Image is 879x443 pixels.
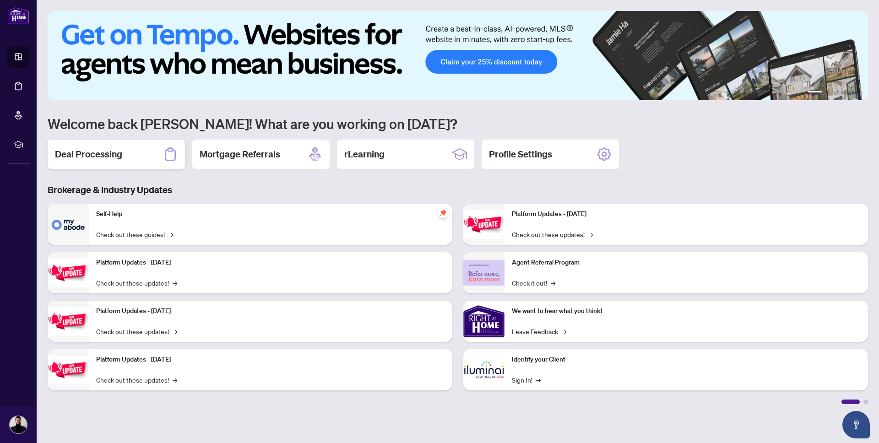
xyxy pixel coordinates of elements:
a: Check out these guides!→ [96,229,173,239]
span: → [173,326,177,336]
h2: Deal Processing [55,148,122,161]
button: 6 [855,91,859,95]
img: Platform Updates - July 21, 2025 [48,307,89,336]
p: Platform Updates - [DATE] [96,258,445,268]
button: 3 [833,91,837,95]
button: Open asap [842,411,870,438]
span: → [588,229,593,239]
img: We want to hear what you think! [463,301,505,342]
p: Agent Referral Program [512,258,861,268]
img: Platform Updates - September 16, 2025 [48,259,89,287]
h2: Profile Settings [489,148,552,161]
img: Slide 0 [48,11,868,100]
img: Platform Updates - July 8, 2025 [48,356,89,384]
span: → [173,375,177,385]
img: Self-Help [48,204,89,245]
h1: Welcome back [PERSON_NAME]! What are you working on [DATE]? [48,115,868,132]
span: pushpin [438,207,449,218]
h2: rLearning [344,148,385,161]
a: Check out these updates!→ [96,326,177,336]
img: Platform Updates - June 23, 2025 [463,210,505,239]
span: → [551,278,555,288]
button: 5 [848,91,852,95]
span: → [173,278,177,288]
button: 2 [826,91,830,95]
button: 1 [808,91,822,95]
a: Check it out!→ [512,278,555,288]
span: → [562,326,566,336]
p: Identify your Client [512,355,861,365]
button: 4 [841,91,844,95]
span: → [168,229,173,239]
a: Check out these updates!→ [96,375,177,385]
p: Platform Updates - [DATE] [96,355,445,365]
span: → [536,375,541,385]
img: logo [7,7,29,24]
a: Leave Feedback→ [512,326,566,336]
a: Sign In!→ [512,375,541,385]
p: We want to hear what you think! [512,306,861,316]
a: Check out these updates!→ [512,229,593,239]
img: Agent Referral Program [463,260,505,286]
p: Platform Updates - [DATE] [512,209,861,219]
h2: Mortgage Referrals [200,148,280,161]
a: Check out these updates!→ [96,278,177,288]
p: Platform Updates - [DATE] [96,306,445,316]
img: Identify your Client [463,349,505,390]
h3: Brokerage & Industry Updates [48,184,868,196]
img: Profile Icon [10,416,27,433]
p: Self-Help [96,209,445,219]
